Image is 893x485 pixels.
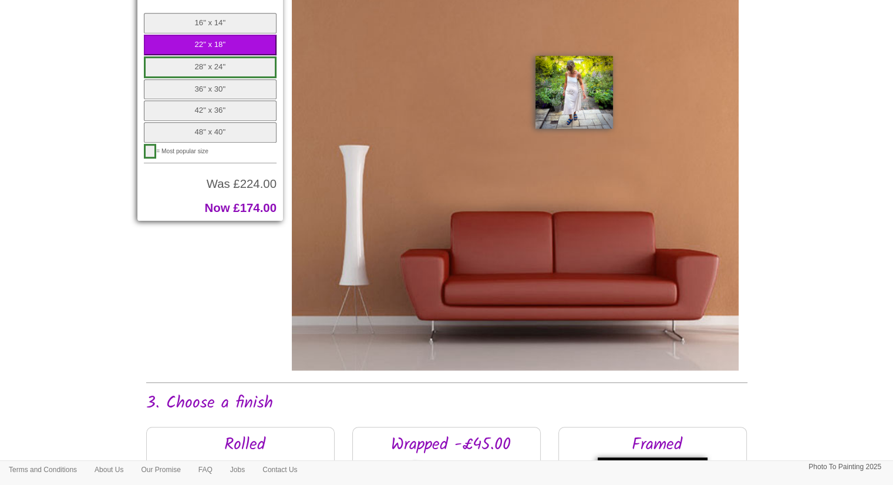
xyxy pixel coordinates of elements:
[207,177,277,190] span: Was £224.00
[205,201,230,214] span: Now
[144,56,277,78] button: 28" x 24"
[190,461,221,479] a: FAQ
[535,56,613,128] img: Painting
[173,436,316,454] h2: Rolled
[146,395,747,413] h2: 3. Choose a finish
[144,79,277,100] button: 36" x 30"
[462,432,511,458] span: £45.00
[808,461,881,473] p: Photo To Painting 2025
[86,461,132,479] a: About Us
[156,148,208,154] span: = Most popular size
[379,436,523,454] h2: Wrapped -
[144,13,277,33] button: 16" x 14"
[132,461,189,479] a: Our Promise
[144,100,277,121] button: 42" x 36"
[254,461,306,479] a: Contact Us
[221,461,254,479] a: Jobs
[144,35,277,55] button: 22" x 18"
[585,436,729,454] h2: Framed
[144,122,277,143] button: 48" x 40"
[233,201,277,214] span: £174.00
